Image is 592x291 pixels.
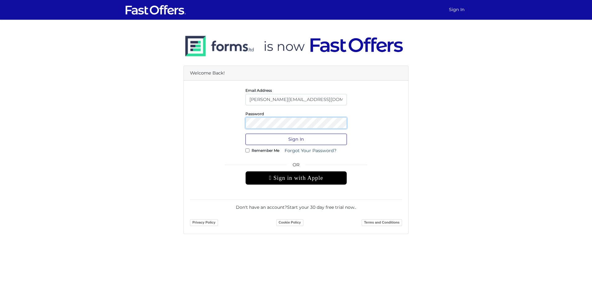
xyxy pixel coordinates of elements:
div: Don't have an account? . [190,200,402,211]
a: Sign In [446,4,467,16]
label: Password [245,113,264,115]
a: Cookie Policy [276,219,303,226]
label: Remember Me [252,150,279,151]
div: Sign in with Apple [245,171,347,185]
a: Terms and Conditions [362,219,402,226]
a: Forgot Your Password? [281,145,340,156]
button: Sign In [245,134,347,145]
a: Privacy Policy [190,219,218,226]
span: OR [245,161,347,171]
input: E-Mail [245,94,347,105]
a: Start your 30 day free trial now. [287,204,355,210]
label: Email Address [245,90,272,91]
div: Welcome Back! [184,66,408,81]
